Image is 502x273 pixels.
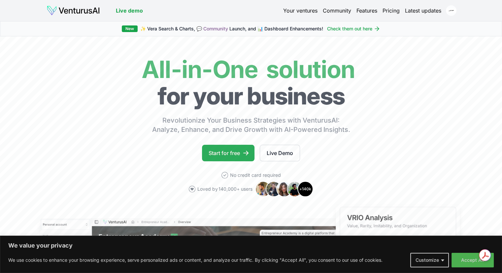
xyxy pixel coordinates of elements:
[327,25,380,32] a: Check them out here
[255,181,271,197] img: Avatar 1
[276,181,292,197] img: Avatar 3
[202,145,254,161] a: Start for free
[410,253,449,267] button: Customize
[140,25,323,32] span: ✨ Vera Search & Charts, 💬 Launch, and 📊 Dashboard Enhancements!
[405,7,441,15] a: Latest updates
[260,145,300,161] a: Live Demo
[47,5,100,16] img: logo
[8,242,494,250] p: We value your privacy
[287,181,303,197] img: Avatar 4
[446,5,456,16] img: ACg8ocKcfEPkwWPnLurSC6-Ds2LflHH5IGSqzrfp8lOwCS-q_mQgrHPp=s96-c
[122,25,138,32] div: New
[116,7,143,15] a: Live demo
[452,253,494,267] button: Accept All
[266,181,282,197] img: Avatar 2
[383,7,400,15] a: Pricing
[283,7,318,15] a: Your ventures
[323,7,351,15] a: Community
[203,26,228,31] a: Community
[8,256,383,264] p: We use cookies to enhance your browsing experience, serve personalized ads or content, and analyz...
[356,7,377,15] a: Features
